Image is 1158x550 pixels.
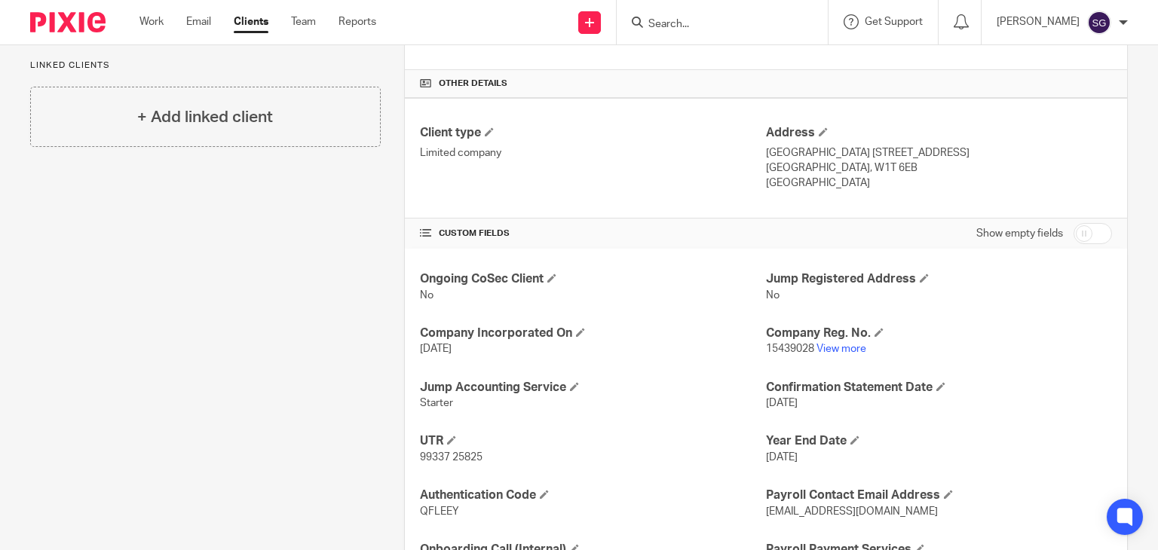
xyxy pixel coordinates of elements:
[420,271,766,287] h4: Ongoing CoSec Client
[420,290,433,301] span: No
[420,452,482,463] span: 99337 25825
[339,14,376,29] a: Reports
[647,18,783,32] input: Search
[997,14,1080,29] p: [PERSON_NAME]
[420,344,452,354] span: [DATE]
[976,226,1063,241] label: Show empty fields
[30,12,106,32] img: Pixie
[766,325,1112,341] h4: Company Reg. No.
[420,380,766,396] h4: Jump Accounting Service
[420,145,766,160] p: Limited company
[139,14,164,29] a: Work
[816,344,866,354] a: View more
[766,145,1112,160] p: [GEOGRAPHIC_DATA] [STREET_ADDRESS]
[420,228,766,240] h4: CUSTOM FIELDS
[766,487,1112,503] h4: Payroll Contact Email Address
[766,380,1112,396] h4: Confirmation Statement Date
[186,14,211,29] a: Email
[291,14,316,29] a: Team
[420,506,459,517] span: QFLEEY
[439,78,507,90] span: Other details
[1087,11,1111,35] img: svg%3E
[766,506,938,517] span: [EMAIL_ADDRESS][DOMAIN_NAME]
[420,125,766,141] h4: Client type
[766,160,1112,176] p: [GEOGRAPHIC_DATA], W1T 6EB
[420,398,453,408] span: Starter
[420,487,766,503] h4: Authentication Code
[766,125,1112,141] h4: Address
[420,433,766,449] h4: UTR
[137,105,273,129] h4: + Add linked client
[766,290,780,301] span: No
[420,325,766,341] h4: Company Incorporated On
[234,14,268,29] a: Clients
[766,433,1112,449] h4: Year End Date
[766,176,1112,191] p: [GEOGRAPHIC_DATA]
[766,271,1112,287] h4: Jump Registered Address
[766,452,798,463] span: [DATE]
[766,344,814,354] span: 15439028
[30,60,381,72] p: Linked clients
[766,398,798,408] span: [DATE]
[865,17,923,27] span: Get Support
